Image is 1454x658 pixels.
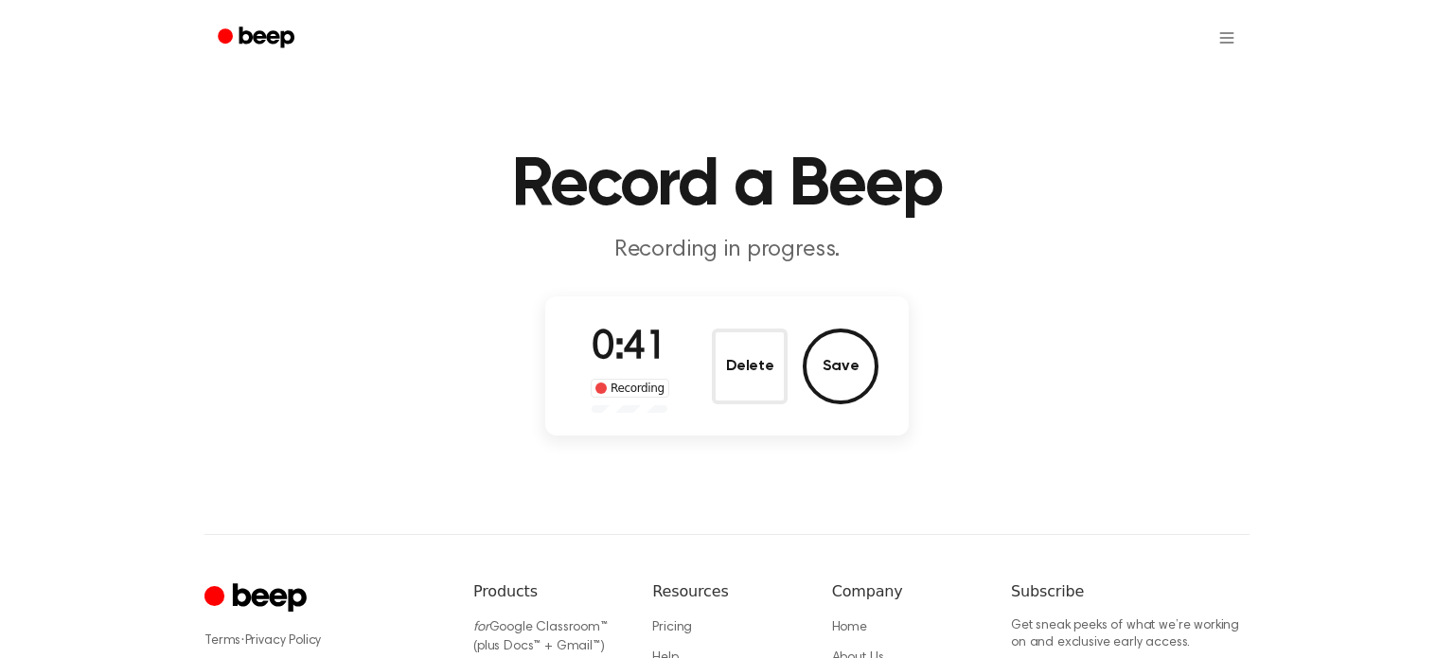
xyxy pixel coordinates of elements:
[242,151,1212,220] h1: Record a Beep
[1011,618,1250,651] p: Get sneak peeks of what we’re working on and exclusive early access.
[591,379,669,398] div: Recording
[473,621,489,634] i: for
[204,20,311,57] a: Beep
[363,235,1090,266] p: Recording in progress.
[1204,15,1250,61] button: Open menu
[832,621,867,634] a: Home
[652,621,692,634] a: Pricing
[832,580,981,603] h6: Company
[473,621,608,653] a: forGoogle Classroom™ (plus Docs™ + Gmail™)
[204,634,240,648] a: Terms
[245,634,322,648] a: Privacy Policy
[204,580,311,617] a: Cruip
[712,329,788,404] button: Delete Audio Record
[1011,580,1250,603] h6: Subscribe
[473,580,622,603] h6: Products
[803,329,878,404] button: Save Audio Record
[592,329,667,368] span: 0:41
[652,580,801,603] h6: Resources
[204,631,443,650] div: ·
